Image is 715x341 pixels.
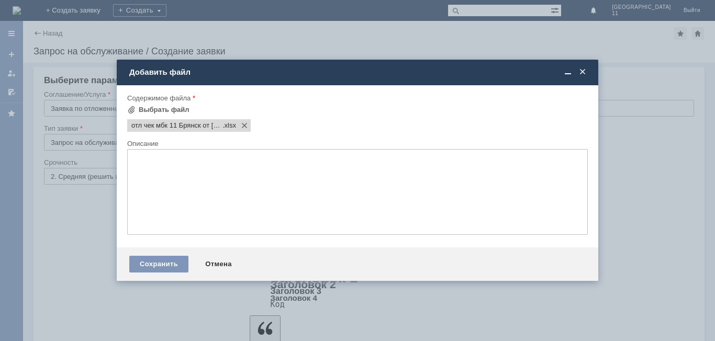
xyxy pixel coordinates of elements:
[577,67,588,77] span: Закрыть
[4,4,153,13] div: мбк 11 Брянск. Отложенные чеки
[139,106,189,114] div: Выбрать файл
[4,13,153,29] div: СПК [PERSON_NAME] Прошу удалить отл чек
[131,121,222,130] span: отл чек мбк 11 Брянск от 10.10.2025.xlsx
[127,95,586,101] div: Содержимое файла
[222,121,236,130] span: отл чек мбк 11 Брянск от 10.10.2025.xlsx
[127,140,586,147] div: Описание
[129,67,588,77] div: Добавить файл
[563,67,573,77] span: Свернуть (Ctrl + M)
